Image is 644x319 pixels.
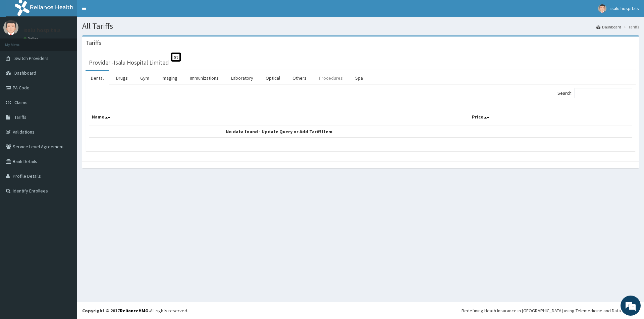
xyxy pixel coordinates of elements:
strong: Copyright © 2017 . [82,308,150,314]
label: Search: [557,88,632,98]
a: Optical [260,71,285,85]
a: Others [287,71,312,85]
span: Switch Providers [14,55,49,61]
span: Dashboard [14,70,36,76]
a: Dashboard [596,24,621,30]
div: Redefining Heath Insurance in [GEOGRAPHIC_DATA] using Telemedicine and Data Science! [462,307,639,314]
a: Imaging [156,71,183,85]
a: Drugs [111,71,133,85]
a: Gym [135,71,155,85]
input: Search: [575,88,632,98]
span: St [171,53,181,62]
a: RelianceHMO [120,308,149,314]
span: Tariffs [14,114,26,120]
th: Name [89,110,469,126]
footer: All rights reserved. [77,302,644,319]
a: Procedures [314,71,348,85]
td: No data found - Update Query or Add Tariff Item [89,125,469,138]
th: Price [469,110,632,126]
span: Claims [14,99,28,105]
h3: Tariffs [86,40,101,46]
a: Immunizations [184,71,224,85]
a: Dental [86,71,109,85]
p: isalu hospitals [23,27,61,33]
img: User Image [3,20,18,35]
h3: Provider - Isalu Hospital Limited [89,60,169,66]
img: User Image [598,4,606,13]
a: Online [23,36,40,41]
a: Spa [350,71,368,85]
li: Tariffs [622,24,639,30]
h1: All Tariffs [82,22,639,30]
span: isalu hospitals [610,5,639,11]
a: Laboratory [226,71,259,85]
